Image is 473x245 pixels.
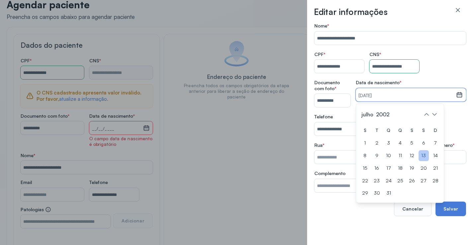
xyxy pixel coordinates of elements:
[372,163,382,174] div: 16
[360,125,370,136] div: S
[314,142,324,148] span: Rua
[435,202,466,216] button: Salvar
[360,175,370,186] div: 22
[395,138,405,149] div: 4
[314,51,325,57] span: CPF
[407,175,417,186] div: 26
[372,150,382,161] div: 9
[384,188,394,199] div: 31
[372,138,382,149] div: 2
[360,150,370,161] div: 8
[419,138,429,149] div: 6
[375,110,391,119] span: 2002
[419,175,429,186] div: 27
[431,138,440,149] div: 7
[360,138,370,149] div: 1
[407,125,417,136] div: S
[431,163,440,174] div: 21
[372,125,382,136] div: T
[435,142,454,148] span: Número
[314,114,333,120] span: Telefone
[395,163,405,174] div: 18
[356,80,401,86] span: Data de nascimento
[314,80,351,91] span: Documento com foto
[431,175,440,186] div: 28
[360,110,375,119] span: julho
[395,150,405,161] div: 11
[419,150,429,161] div: 13
[358,92,453,99] small: [DATE]
[395,125,405,136] div: Q
[372,175,382,186] div: 23
[395,175,405,186] div: 25
[372,188,382,199] div: 30
[419,163,429,174] div: 20
[314,7,388,17] h3: Editar informações
[431,125,440,136] div: D
[360,188,370,199] div: 29
[431,150,440,161] div: 14
[384,175,394,186] div: 24
[314,170,346,176] span: Complemento
[384,138,394,149] div: 3
[384,125,394,136] div: Q
[360,163,370,174] div: 15
[384,150,394,161] div: 10
[407,163,417,174] div: 19
[419,125,429,136] div: S
[407,150,417,161] div: 12
[369,51,381,57] span: CNS
[394,202,432,216] button: Cancelar
[384,163,394,174] div: 17
[314,23,329,29] span: Nome
[407,138,417,149] div: 5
